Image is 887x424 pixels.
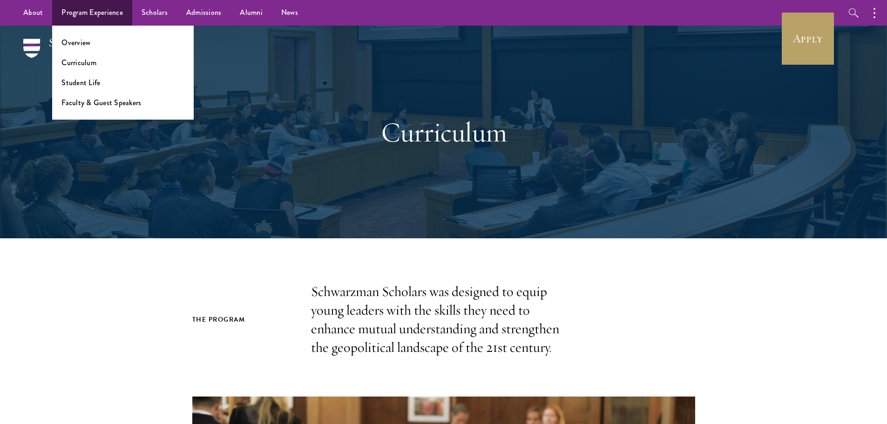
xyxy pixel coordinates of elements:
[283,115,604,149] h1: Curriculum
[61,57,96,68] a: Curriculum
[782,13,834,65] a: Apply
[61,37,90,48] a: Overview
[311,283,576,357] p: Schwarzman Scholars was designed to equip young leaders with the skills they need to enhance mutu...
[61,97,141,108] a: Faculty & Guest Speakers
[23,39,121,71] img: Schwarzman Scholars
[192,314,292,325] h2: The Program
[61,77,100,88] a: Student Life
